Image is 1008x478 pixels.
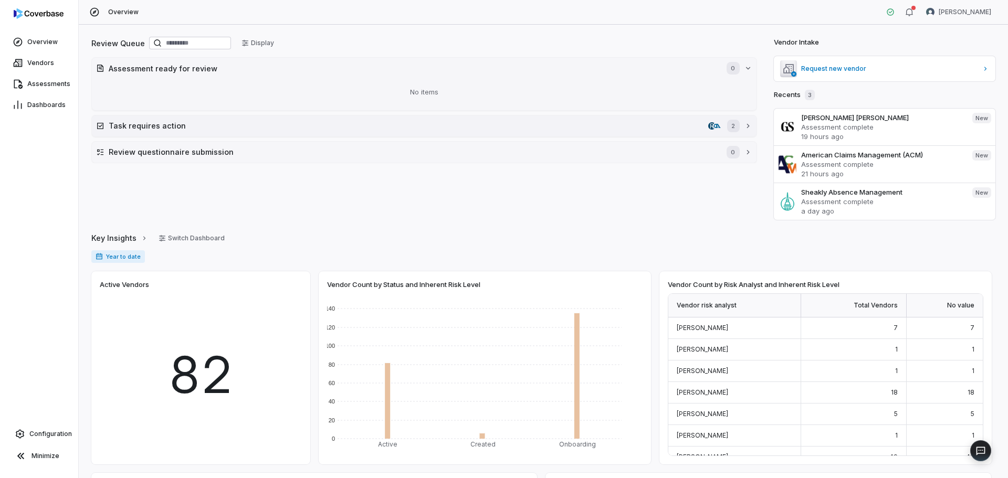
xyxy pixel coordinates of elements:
[801,294,907,317] div: Total Vendors
[91,250,145,263] span: Year to date
[4,445,74,466] button: Minimize
[169,337,233,412] span: 82
[727,62,739,75] span: 0
[2,75,76,93] a: Assessments
[801,113,964,122] h3: [PERSON_NAME] [PERSON_NAME]
[970,324,974,332] span: 7
[895,345,898,353] span: 1
[801,150,964,160] h3: American Claims Management (ACM)
[801,132,964,141] p: 19 hours ago
[972,431,974,439] span: 1
[27,80,70,88] span: Assessments
[668,294,801,317] div: Vendor risk analyst
[332,435,335,442] text: 0
[677,410,728,418] span: [PERSON_NAME]
[895,431,898,439] span: 1
[325,343,335,349] text: 100
[972,367,974,375] span: 1
[907,294,983,317] div: No value
[91,227,148,249] a: Key Insights
[677,388,728,396] span: [PERSON_NAME]
[91,232,136,243] span: Key Insights
[727,146,739,158] span: 0
[774,145,996,183] a: American Claims Management (ACM)Assessment complete21 hours agoNew
[92,58,757,79] button: Assessment ready for review0
[325,324,335,331] text: 120
[966,453,974,461] span: 49
[27,38,58,46] span: Overview
[894,410,898,418] span: 5
[801,160,964,169] p: Assessment complete
[14,8,64,19] img: Coverbase logo
[891,388,898,396] span: 18
[972,113,991,123] span: New
[774,90,815,100] h2: Recents
[972,345,974,353] span: 1
[29,430,72,438] span: Configuration
[2,33,76,51] a: Overview
[100,280,149,289] span: Active Vendors
[2,95,76,114] a: Dashboards
[970,410,974,418] span: 5
[894,324,898,332] span: 7
[801,122,964,132] p: Assessment complete
[329,380,335,386] text: 60
[727,120,739,132] span: 2
[677,324,728,332] span: [PERSON_NAME]
[329,398,335,405] text: 40
[96,253,103,260] svg: Date range for report
[801,187,964,197] h3: Sheakly Absence Management
[939,8,991,16] span: [PERSON_NAME]
[327,280,480,289] span: Vendor Count by Status and Inherent Risk Level
[889,453,898,461] span: 49
[668,280,839,289] span: Vendor Count by Risk Analyst and Inherent Risk Level
[88,227,151,249] button: Key Insights
[109,146,716,157] h2: Review questionnaire submission
[152,230,231,246] button: Switch Dashboard
[31,452,59,460] span: Minimize
[926,8,934,16] img: Melanie Lorent avatar
[92,142,757,163] button: Review questionnaire submission0
[972,150,991,161] span: New
[109,63,716,74] h2: Assessment ready for review
[677,367,728,375] span: [PERSON_NAME]
[805,90,815,100] span: 3
[329,362,335,368] text: 80
[108,8,139,16] span: Overview
[109,120,704,131] h2: Task requires action
[677,345,728,353] span: [PERSON_NAME]
[27,101,66,109] span: Dashboards
[801,169,964,178] p: 21 hours ago
[774,37,819,48] h2: Vendor Intake
[4,424,74,443] a: Configuration
[235,35,280,51] button: Display
[895,367,898,375] span: 1
[972,187,991,198] span: New
[677,431,728,439] span: [PERSON_NAME]
[2,54,76,72] a: Vendors
[677,453,728,461] span: [PERSON_NAME]
[325,305,335,312] text: 140
[801,197,964,206] p: Assessment complete
[91,38,145,49] h2: Review Queue
[774,109,996,145] a: [PERSON_NAME] [PERSON_NAME]Assessment complete19 hours agoNew
[774,56,996,81] a: Request new vendor
[801,65,978,73] span: Request new vendor
[920,4,997,20] button: Melanie Lorent avatar[PERSON_NAME]
[968,388,974,396] span: 18
[801,206,964,216] p: a day ago
[96,79,752,106] div: No items
[774,183,996,220] a: Sheakly Absence ManagementAssessment completea day agoNew
[92,115,757,136] button: Task requires actionresolutesystems.comcompassadj.com2
[329,417,335,423] text: 20
[27,59,54,67] span: Vendors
